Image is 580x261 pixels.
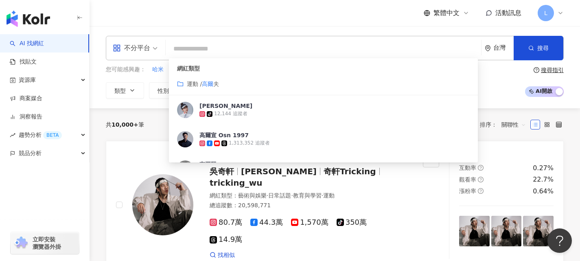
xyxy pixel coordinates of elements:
button: 追蹤數 [192,82,236,99]
div: 排序： [480,118,530,131]
span: 漲粉率 [459,188,476,194]
span: 藝術與娛樂 [238,192,267,199]
button: 合作費用預估 [339,82,400,99]
span: question-circle [534,67,539,73]
button: 觀看率 [290,82,334,99]
span: question-circle [478,165,484,171]
span: 更多篩選 [422,87,445,94]
div: 總追蹤數 ： 20,598,771 [210,202,413,210]
a: 找相似 [210,251,235,259]
span: 14.9萬 [210,235,242,244]
img: logo [7,11,50,27]
span: 運動 [323,192,335,199]
span: 互動率 [250,88,267,94]
span: 教育與學習 [293,192,322,199]
span: question-circle [478,188,484,194]
span: 350萬 [337,218,367,227]
span: 立即安裝 瀏覽器外掛 [33,236,61,250]
span: · [291,192,293,199]
button: 性別 [149,82,187,99]
span: 活動訊息 [495,9,521,17]
div: BETA [43,131,62,139]
a: searchAI 找網紅 [10,39,44,48]
span: 類型 [114,88,126,94]
span: 1,570萬 [291,218,328,227]
img: post-image [523,216,554,246]
span: 觀看率 [298,88,315,94]
span: 搜尋 [537,45,549,51]
button: 搜尋 [514,36,563,60]
div: 0.27% [533,164,554,173]
iframe: Help Scout Beacon - Open [547,228,572,253]
span: 趨勢分析 [19,126,62,144]
span: 白素 [197,66,208,74]
span: 您可能感興趣： [106,66,146,74]
button: 互動率 [241,82,285,99]
span: 互動率 [459,164,476,171]
span: rise [10,132,15,138]
span: 立現 [215,66,227,74]
img: chrome extension [13,237,29,250]
span: 吳奇軒 [210,167,234,176]
span: 觀看率 [459,176,476,183]
span: beeme [171,66,190,74]
button: 哈米 [152,65,164,74]
span: appstore [113,44,121,52]
span: 日常話題 [268,192,291,199]
a: 洞察報告 [10,113,42,121]
span: 競品分析 [19,144,42,162]
span: 關聯性 [501,118,526,131]
span: 奇軒Tricking [324,167,376,176]
span: 哈米 [152,66,164,74]
span: 找相似 [218,251,235,259]
button: 白素 [197,65,209,74]
span: 資源庫 [19,71,36,89]
span: 合作費用預估 [347,88,381,94]
img: KOL Avatar [132,174,193,235]
button: 立現 [215,65,227,74]
img: post-image [491,216,522,246]
div: 台灣 [493,44,514,51]
div: 不分平台 [113,42,150,55]
div: 共 筆 [106,121,144,128]
span: question-circle [478,177,484,182]
button: 更多篩選 [405,82,453,99]
span: [PERSON_NAME] [241,167,317,176]
img: post-image [459,216,490,246]
span: 追蹤數 [201,88,218,94]
span: L [544,9,547,18]
button: beeme [170,65,190,74]
div: 搜尋指引 [541,67,564,73]
a: 找貼文 [10,58,37,66]
button: 類型 [106,82,144,99]
span: 44.3萬 [250,218,283,227]
span: 繁體中文 [433,9,460,18]
span: tricking_wu [210,178,263,188]
div: 22.7% [533,175,554,184]
span: 性別 [158,88,169,94]
span: · [267,192,268,199]
div: 0.64% [533,187,554,196]
div: 網紅類型 ： [210,192,413,200]
span: · [322,192,323,199]
a: 商案媒合 [10,94,42,103]
a: chrome extension立即安裝 瀏覽器外掛 [11,232,79,254]
span: environment [485,45,491,51]
span: 10,000+ [112,121,138,128]
span: 80.7萬 [210,218,242,227]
